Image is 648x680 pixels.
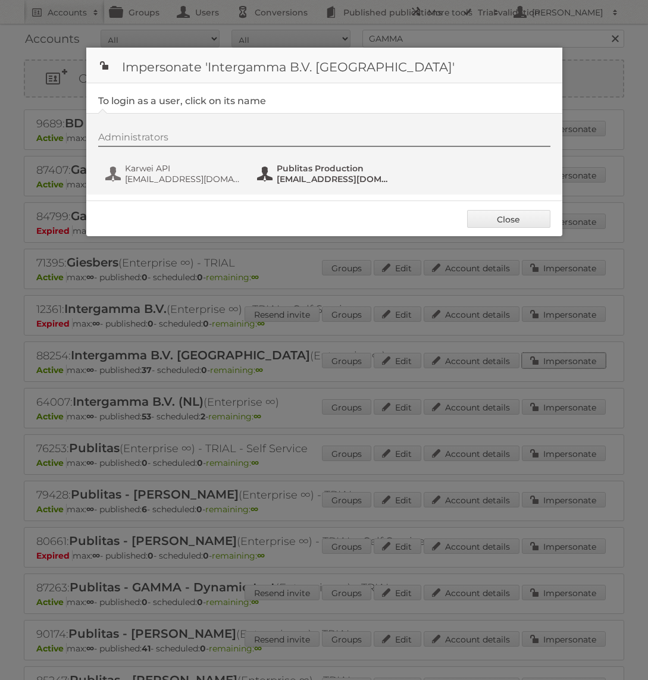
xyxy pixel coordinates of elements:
h1: Impersonate 'Intergamma B.V. [GEOGRAPHIC_DATA]' [86,48,562,83]
button: Publitas Production [EMAIL_ADDRESS][DOMAIN_NAME] [256,162,396,186]
button: Karwei API [EMAIL_ADDRESS][DOMAIN_NAME] [104,162,244,186]
legend: To login as a user, click on its name [98,95,266,106]
span: [EMAIL_ADDRESS][DOMAIN_NAME] [277,174,392,184]
div: Administrators [98,131,550,147]
a: Close [467,210,550,228]
span: [EMAIL_ADDRESS][DOMAIN_NAME] [125,174,240,184]
span: Publitas Production [277,163,392,174]
span: Karwei API [125,163,240,174]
